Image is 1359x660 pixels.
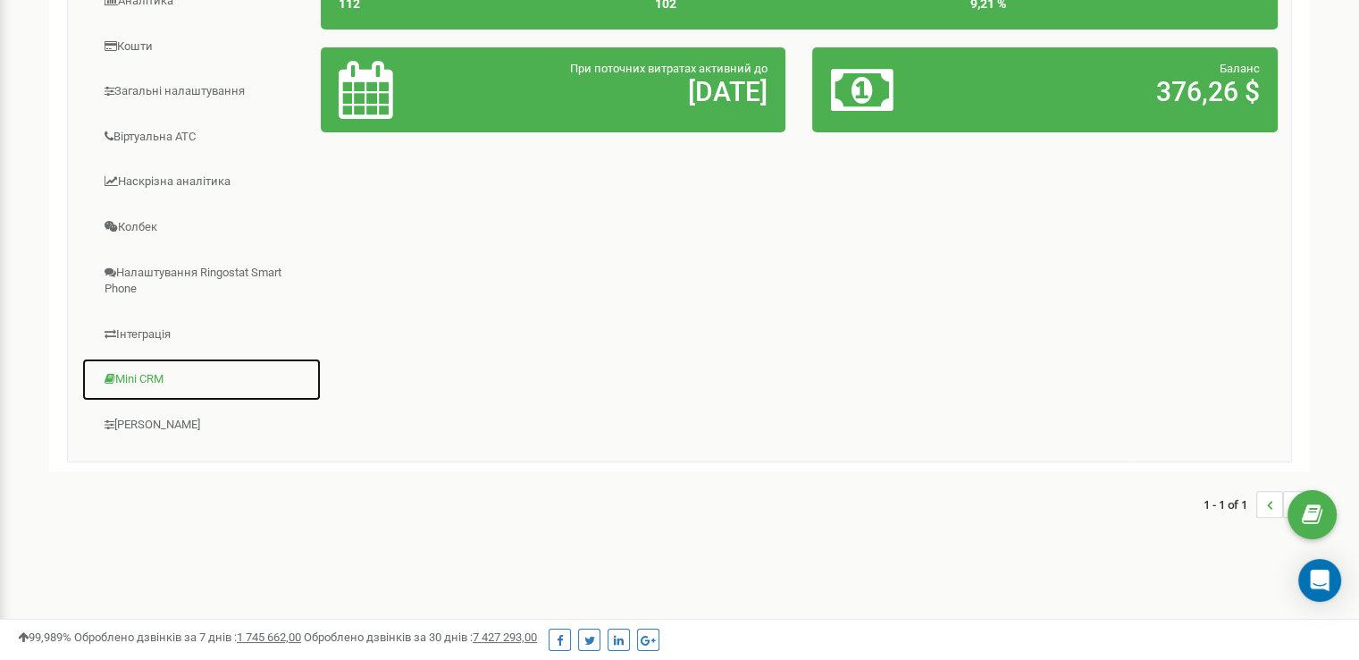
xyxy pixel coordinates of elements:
[81,70,322,114] a: Загальні налаштування
[81,115,322,159] a: Віртуальна АТС
[473,630,537,644] u: 7 427 293,00
[81,251,322,311] a: Налаштування Ringostat Smart Phone
[1298,559,1341,602] div: Open Intercom Messenger
[81,25,322,69] a: Кошти
[1220,62,1260,75] span: Баланс
[81,160,322,204] a: Наскрізна аналітика
[1204,473,1310,536] nav: ...
[81,313,322,357] a: Інтеграція
[304,630,537,644] span: Оброблено дзвінків за 30 днів :
[81,358,322,402] a: Mini CRM
[1204,491,1256,518] span: 1 - 1 of 1
[570,62,768,75] span: При поточних витратах активний до
[74,630,301,644] span: Оброблено дзвінків за 7 днів :
[491,77,768,106] h2: [DATE]
[237,630,301,644] u: 1 745 662,00
[18,630,71,644] span: 99,989%
[983,77,1260,106] h2: 376,26 $
[81,403,322,447] a: [PERSON_NAME]
[81,206,322,250] a: Колбек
